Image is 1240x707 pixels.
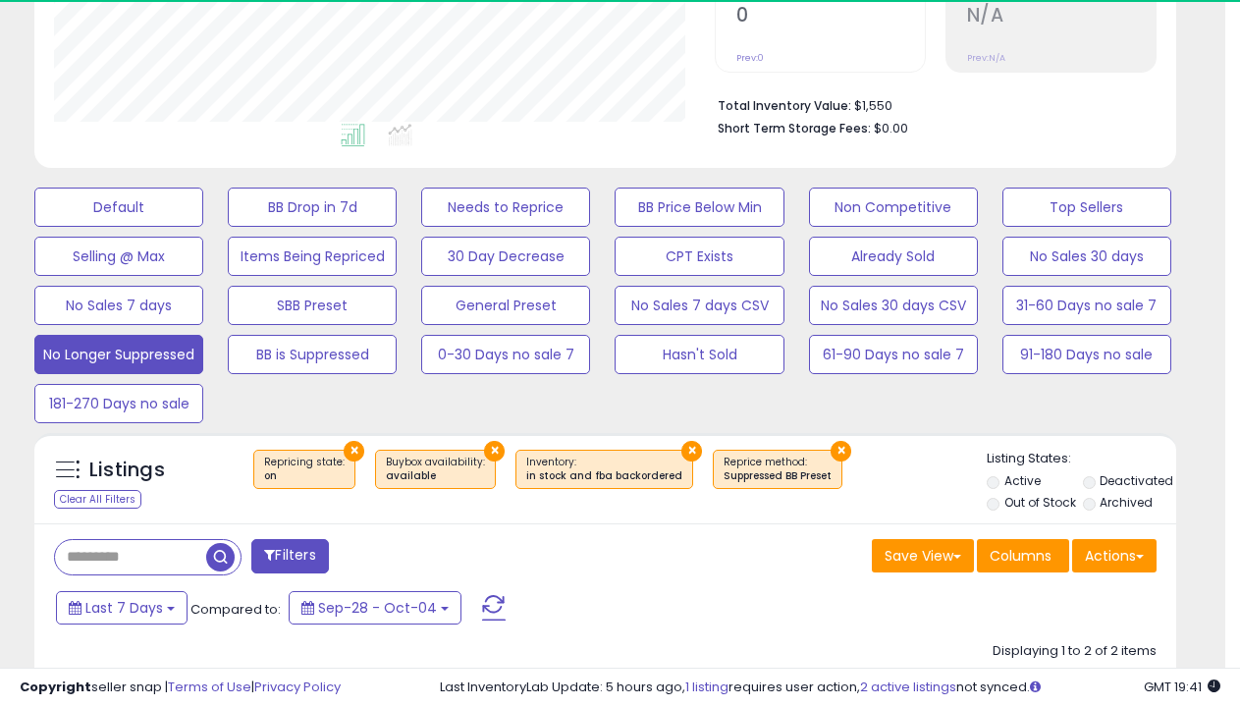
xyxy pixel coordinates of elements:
span: Columns [990,546,1051,566]
button: BB Drop in 7d [228,188,397,227]
button: 61-90 Days no sale 7 [809,335,978,374]
b: Short Term Storage Fees: [718,120,871,136]
a: Terms of Use [168,678,251,696]
div: in stock and fba backordered [526,469,682,483]
button: No Sales 30 days CSV [809,286,978,325]
div: Clear All Filters [54,490,141,509]
button: No Sales 30 days [1002,237,1171,276]
span: Buybox availability : [386,455,485,484]
span: Reprice method : [724,455,832,484]
div: available [386,469,485,483]
button: Last 7 Days [56,591,188,625]
h2: 0 [736,4,925,30]
span: Last 7 Days [85,598,163,618]
button: 31-60 Days no sale 7 [1002,286,1171,325]
label: Archived [1100,494,1153,511]
b: Total Inventory Value: [718,97,851,114]
button: General Preset [421,286,590,325]
button: × [344,441,364,462]
button: Columns [977,539,1069,572]
span: 2025-10-12 19:41 GMT [1144,678,1220,696]
h2: N/A [967,4,1156,30]
button: 91-180 Days no sale [1002,335,1171,374]
span: $0.00 [874,119,908,137]
button: × [831,441,851,462]
div: Displaying 1 to 2 of 2 items [993,642,1157,661]
span: Sep-28 - Oct-04 [318,598,437,618]
span: Inventory : [526,455,682,484]
button: Top Sellers [1002,188,1171,227]
button: No Sales 7 days [34,286,203,325]
div: seller snap | | [20,679,341,697]
label: Deactivated [1100,472,1173,489]
button: SBB Preset [228,286,397,325]
button: CPT Exists [615,237,783,276]
span: Repricing state : [264,455,345,484]
button: Actions [1072,539,1157,572]
p: Listing States: [987,450,1176,468]
button: Non Competitive [809,188,978,227]
strong: Copyright [20,678,91,696]
button: × [484,441,505,462]
small: Prev: N/A [967,52,1005,64]
label: Out of Stock [1004,494,1076,511]
button: Hasn't Sold [615,335,783,374]
button: 181-270 Days no sale [34,384,203,423]
button: 0-30 Days no sale 7 [421,335,590,374]
button: No Longer Suppressed [34,335,203,374]
button: Default [34,188,203,227]
a: Privacy Policy [254,678,341,696]
label: Active [1004,472,1041,489]
button: 30 Day Decrease [421,237,590,276]
button: Already Sold [809,237,978,276]
li: $1,550 [718,92,1142,116]
div: Suppressed BB Preset [724,469,832,483]
button: Sep-28 - Oct-04 [289,591,461,625]
button: BB Price Below Min [615,188,783,227]
button: Filters [251,539,328,573]
button: Save View [872,539,974,572]
button: Selling @ Max [34,237,203,276]
div: on [264,469,345,483]
button: No Sales 7 days CSV [615,286,783,325]
span: Compared to: [190,600,281,619]
button: BB is Suppressed [228,335,397,374]
button: × [681,441,702,462]
a: 1 listing [685,678,728,696]
h5: Listings [89,457,165,484]
div: Last InventoryLab Update: 5 hours ago, requires user action, not synced. [440,679,1220,697]
button: Items Being Repriced [228,237,397,276]
small: Prev: 0 [736,52,764,64]
button: Needs to Reprice [421,188,590,227]
a: 2 active listings [860,678,956,696]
